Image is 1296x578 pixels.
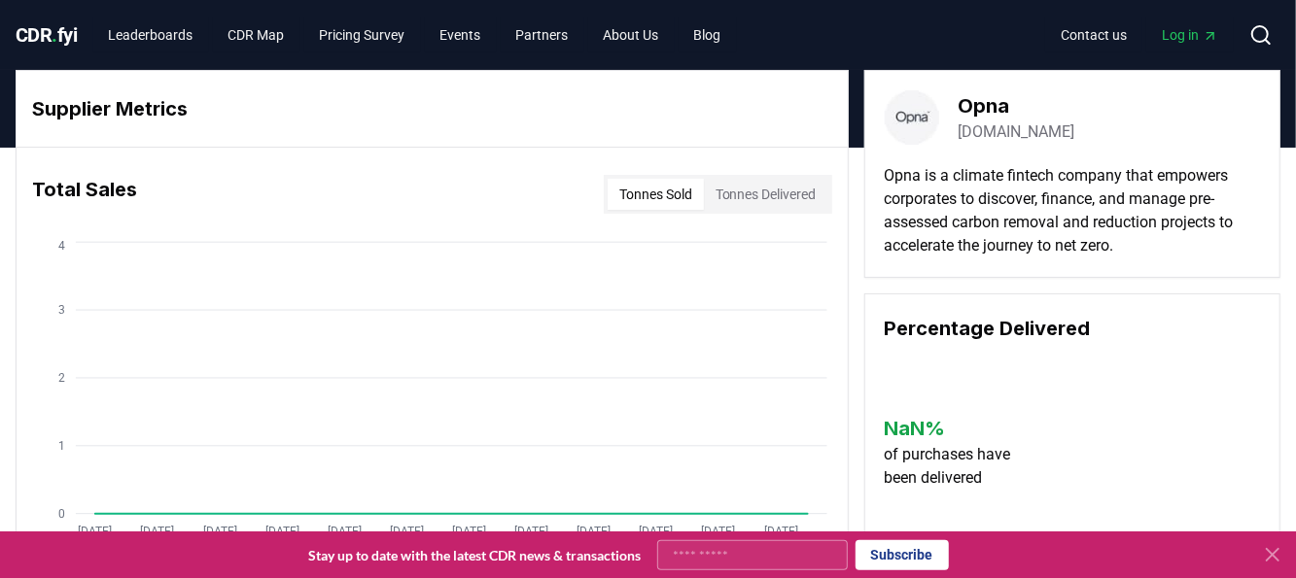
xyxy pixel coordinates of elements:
h3: NaN % [885,414,1027,443]
tspan: [DATE] [265,525,299,538]
a: CDR.fyi [16,21,78,49]
p: Opna is a climate fintech company that empowers corporates to discover, finance, and manage pre-a... [885,164,1260,257]
a: Pricing Survey [304,17,421,52]
tspan: [DATE] [577,525,611,538]
a: About Us [588,17,675,52]
tspan: [DATE] [390,525,424,538]
tspan: 2 [58,371,65,385]
a: Contact us [1045,17,1142,52]
tspan: [DATE] [328,525,362,538]
img: Opna-logo [885,90,939,145]
tspan: [DATE] [452,525,486,538]
a: CDR Map [213,17,300,52]
button: Tonnes Delivered [704,179,828,210]
button: Tonnes Sold [608,179,704,210]
a: Log in [1146,17,1234,52]
span: CDR fyi [16,23,78,47]
tspan: [DATE] [78,525,112,538]
a: Blog [679,17,737,52]
tspan: [DATE] [203,525,237,538]
p: of purchases have been delivered [885,443,1027,490]
nav: Main [93,17,737,52]
tspan: 1 [58,439,65,453]
span: Log in [1162,25,1218,45]
tspan: [DATE] [140,525,174,538]
a: [DOMAIN_NAME] [959,120,1075,144]
tspan: 4 [58,239,65,253]
h3: Percentage Delivered [885,314,1260,343]
nav: Main [1045,17,1234,52]
h3: Total Sales [32,175,137,214]
tspan: [DATE] [639,525,673,538]
a: Leaderboards [93,17,209,52]
tspan: 0 [58,507,65,521]
h3: Supplier Metrics [32,94,832,123]
a: Events [425,17,497,52]
span: . [53,23,58,47]
tspan: 3 [58,303,65,317]
tspan: [DATE] [702,525,736,538]
tspan: [DATE] [764,525,798,538]
a: Partners [501,17,584,52]
tspan: [DATE] [514,525,548,538]
h3: Opna [959,91,1075,120]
